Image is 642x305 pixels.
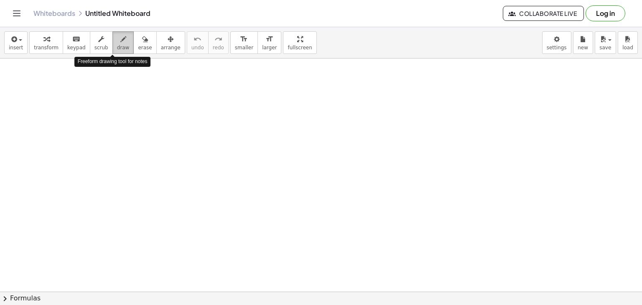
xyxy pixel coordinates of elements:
span: arrange [161,45,181,51]
div: Freeform drawing tool for notes [74,57,151,66]
button: draw [112,31,134,54]
a: Whiteboards [33,9,75,18]
button: arrange [156,31,185,54]
span: redo [213,45,224,51]
span: Collaborate Live [510,10,577,17]
button: Collaborate Live [503,6,584,21]
button: settings [542,31,571,54]
span: larger [262,45,277,51]
button: new [573,31,593,54]
button: Log in [586,5,625,21]
i: keyboard [72,34,80,44]
button: save [595,31,616,54]
button: fullscreen [283,31,316,54]
button: undoundo [187,31,209,54]
i: undo [194,34,201,44]
button: Toggle navigation [10,7,23,20]
span: settings [547,45,567,51]
button: insert [4,31,28,54]
span: save [599,45,611,51]
i: redo [214,34,222,44]
button: erase [133,31,156,54]
button: keyboardkeypad [63,31,90,54]
button: load [618,31,638,54]
i: format_size [240,34,248,44]
span: fullscreen [288,45,312,51]
button: format_sizelarger [257,31,281,54]
span: erase [138,45,152,51]
span: draw [117,45,130,51]
button: format_sizesmaller [230,31,258,54]
button: redoredo [208,31,229,54]
span: keypad [67,45,86,51]
span: transform [34,45,59,51]
i: format_size [265,34,273,44]
span: insert [9,45,23,51]
button: transform [29,31,63,54]
span: undo [191,45,204,51]
span: scrub [94,45,108,51]
span: load [622,45,633,51]
button: scrub [90,31,113,54]
span: smaller [235,45,253,51]
span: new [578,45,588,51]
